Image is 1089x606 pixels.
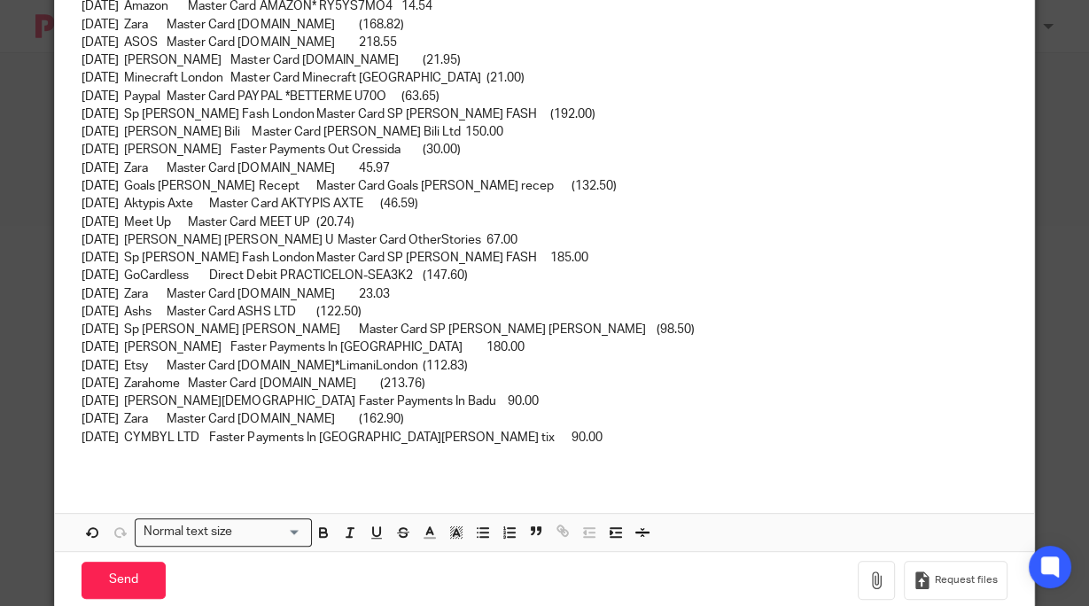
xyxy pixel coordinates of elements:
[82,429,1007,447] p: [DATE] CYMBYL LTD Faster Payments In [GEOGRAPHIC_DATA][PERSON_NAME] tix 90.00
[82,249,1007,267] p: [DATE] Sp [PERSON_NAME] Fash London Master Card SP [PERSON_NAME] FASH 185.00
[82,410,1007,428] p: [DATE] Zara Master Card [DOMAIN_NAME] (162.90)
[82,214,1007,231] p: [DATE] Meet Up Master Card MEET UP (20.74)
[82,51,1007,69] p: [DATE] [PERSON_NAME] Master Card [DOMAIN_NAME] (21.95)
[904,561,1007,601] button: Request files
[82,375,1007,392] p: [DATE] Zarahome Master Card [DOMAIN_NAME] (213.76)
[82,105,1007,123] p: [DATE] Sp [PERSON_NAME] Fash London Master Card SP [PERSON_NAME] FASH (192.00)
[82,69,1007,87] p: [DATE] Minecraft London Master Card Minecraft [GEOGRAPHIC_DATA] (21.00)
[82,177,1007,195] p: [DATE] Goals [PERSON_NAME] Recept Master Card Goals [PERSON_NAME] recep (132.50)
[135,518,312,546] div: Search for option
[82,357,1007,375] p: [DATE] Etsy Master Card [DOMAIN_NAME]*LimaniLondon (112.83)
[82,16,1007,34] p: [DATE] Zara Master Card [DOMAIN_NAME] (168.82)
[82,267,1007,284] p: [DATE] GoCardless Direct Debit PRACTICELON-SEA3K2 (147.60)
[82,123,1007,141] p: [DATE] [PERSON_NAME] Bili Master Card [PERSON_NAME] Bili Ltd 150.00
[237,523,301,541] input: Search for option
[82,88,1007,105] p: [DATE] Paypal Master Card PAYPAL *BETTERME U70O (63.65)
[82,34,1007,51] p: [DATE] ASOS Master Card [DOMAIN_NAME] 218.55
[82,338,1007,356] p: [DATE] [PERSON_NAME] Faster Payments In [GEOGRAPHIC_DATA] 180.00
[935,573,998,587] span: Request files
[82,141,1007,159] p: [DATE] [PERSON_NAME] Faster Payments Out Cressida (30.00)
[82,321,1007,338] p: [DATE] Sp [PERSON_NAME] [PERSON_NAME] Master Card SP [PERSON_NAME] [PERSON_NAME] (98.50)
[82,285,1007,303] p: [DATE] Zara Master Card [DOMAIN_NAME] 23.03
[82,159,1007,177] p: [DATE] Zara Master Card [DOMAIN_NAME] 45.97
[82,303,1007,321] p: [DATE] Ashs Master Card ASHS LTD (122.50)
[82,392,1007,410] p: [DATE] [PERSON_NAME][DEMOGRAPHIC_DATA] Faster Payments In Badu 90.00
[139,523,236,541] span: Normal text size
[82,195,1007,213] p: [DATE] Aktypis Axte Master Card AKTYPIS AXTE (46.59)
[82,562,166,600] input: Send
[82,231,1007,249] p: [DATE] [PERSON_NAME] [PERSON_NAME] U Master Card OtherStories 67.00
